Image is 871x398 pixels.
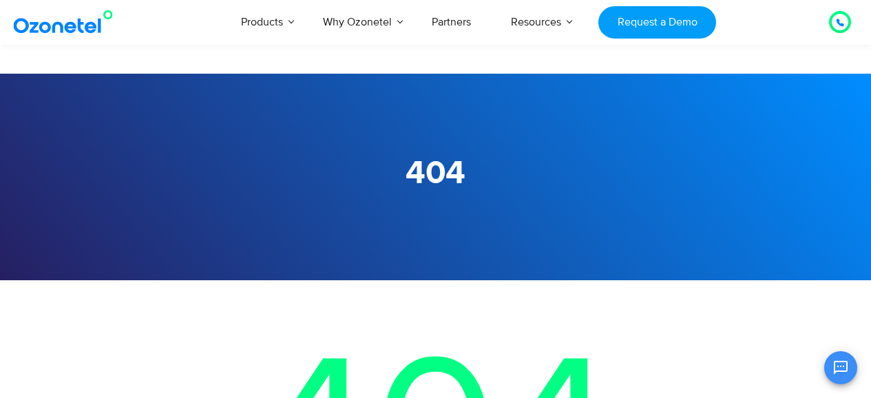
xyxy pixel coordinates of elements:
a: Request a Demo [598,6,716,39]
button: Open chat [824,351,857,384]
h1: 404 [54,155,818,193]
